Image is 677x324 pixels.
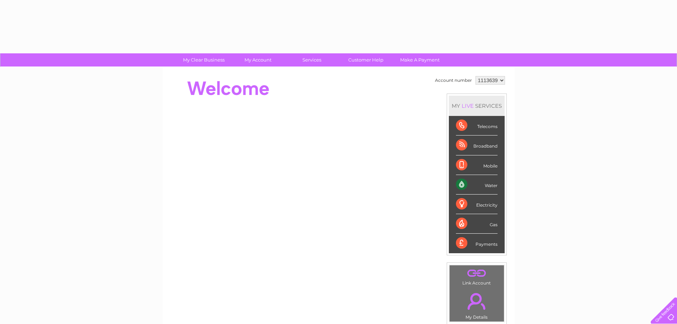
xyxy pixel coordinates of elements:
[456,195,498,214] div: Electricity
[449,265,504,287] td: Link Account
[391,53,449,67] a: Make A Payment
[229,53,287,67] a: My Account
[283,53,341,67] a: Services
[456,234,498,253] div: Payments
[460,102,475,109] div: LIVE
[174,53,233,67] a: My Clear Business
[451,267,502,280] a: .
[451,289,502,314] a: .
[449,287,504,322] td: My Details
[433,74,474,86] td: Account number
[456,116,498,136] div: Telecoms
[337,53,395,67] a: Customer Help
[456,155,498,175] div: Mobile
[456,214,498,234] div: Gas
[456,136,498,155] div: Broadband
[449,96,505,116] div: MY SERVICES
[456,175,498,195] div: Water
